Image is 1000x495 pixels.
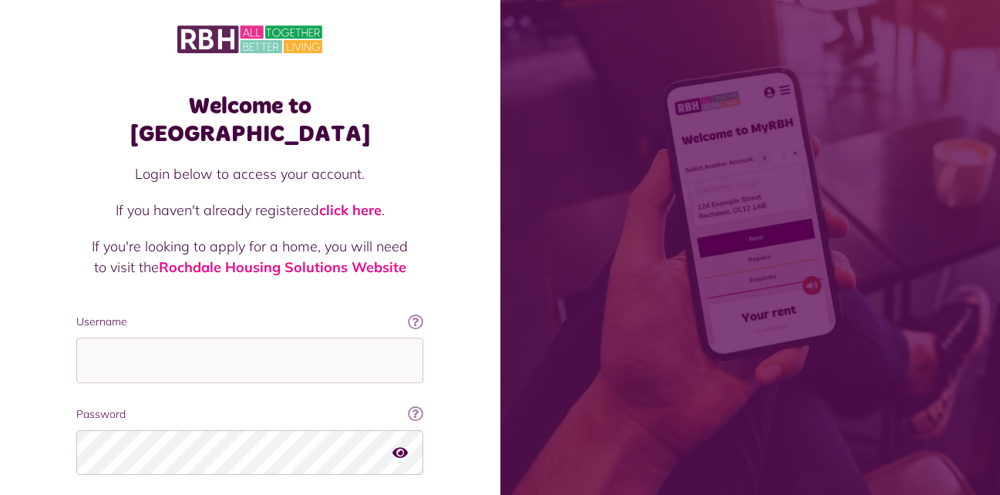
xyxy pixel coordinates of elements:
p: If you're looking to apply for a home, you will need to visit the [92,236,408,278]
p: If you haven't already registered . [92,200,408,221]
a: click here [319,201,382,219]
h1: Welcome to [GEOGRAPHIC_DATA] [76,93,423,148]
img: MyRBH [177,23,322,56]
a: Rochdale Housing Solutions Website [159,258,406,276]
label: Username [76,314,423,330]
label: Password [76,406,423,423]
p: Login below to access your account. [92,163,408,184]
